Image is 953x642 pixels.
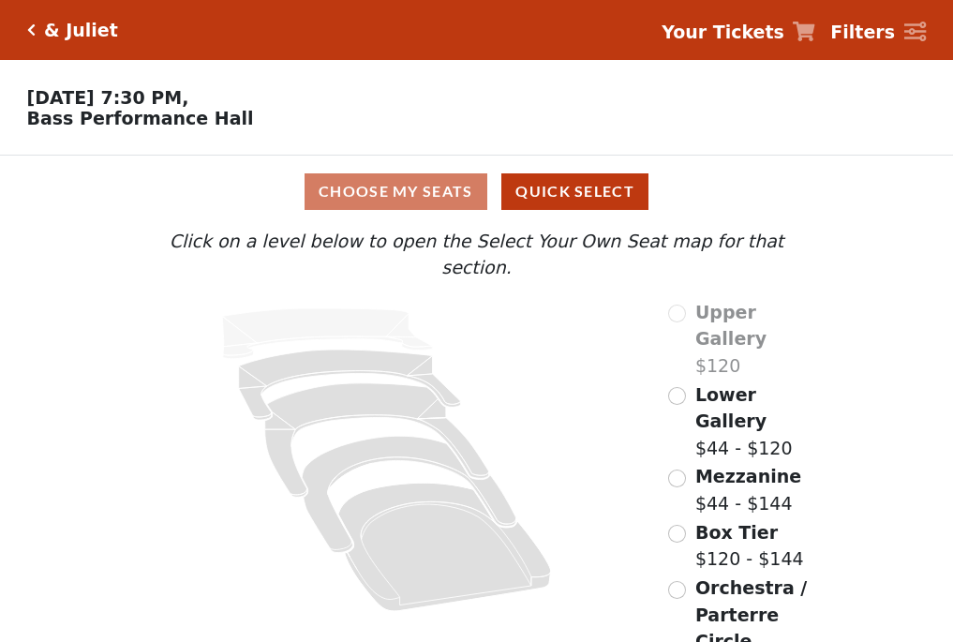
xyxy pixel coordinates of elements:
strong: Your Tickets [662,22,784,42]
path: Upper Gallery - Seats Available: 0 [223,308,433,359]
a: Click here to go back to filters [27,23,36,37]
span: Lower Gallery [695,384,767,432]
span: Mezzanine [695,466,801,486]
path: Orchestra / Parterre Circle - Seats Available: 37 [339,483,552,611]
label: $44 - $144 [695,463,801,516]
span: Box Tier [695,522,778,543]
label: $120 [695,299,821,380]
path: Lower Gallery - Seats Available: 164 [239,350,461,420]
a: Filters [830,19,926,46]
button: Quick Select [501,173,648,210]
label: $120 - $144 [695,519,804,573]
label: $44 - $120 [695,381,821,462]
a: Your Tickets [662,19,815,46]
p: Click on a level below to open the Select Your Own Seat map for that section. [132,228,820,281]
strong: Filters [830,22,895,42]
span: Upper Gallery [695,302,767,350]
h5: & Juliet [44,20,118,41]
